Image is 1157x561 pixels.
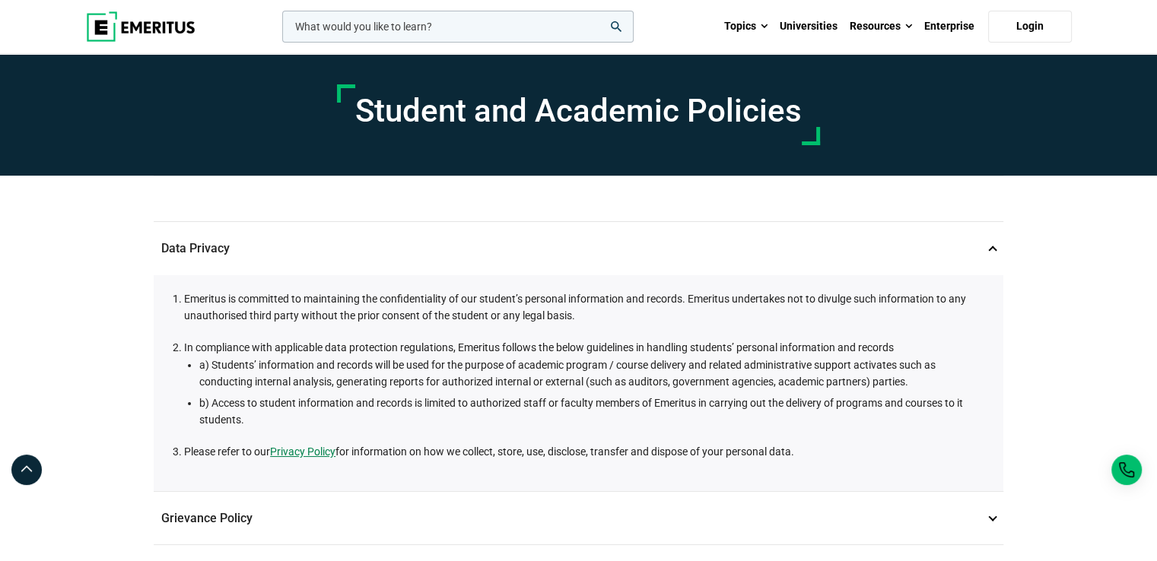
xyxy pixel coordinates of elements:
li: Please refer to our for information on how we collect, store, use, disclose, transfer and dispose... [184,443,988,460]
p: Grievance Policy [154,492,1003,545]
li: b) Access to student information and records is limited to authorized staff or faculty members of... [199,395,988,429]
p: Data Privacy [154,222,1003,275]
a: Login [988,11,1072,43]
li: a) Students’ information and records will be used for the purpose of academic program / course de... [199,357,988,391]
li: In compliance with applicable data protection regulations, Emeritus follows the below guidelines ... [184,339,988,428]
h1: Student and Academic Policies [355,92,802,130]
input: woocommerce-product-search-field-0 [282,11,634,43]
li: Emeritus is committed to maintaining the confidentiality of our student’s personal information an... [184,290,988,325]
a: Privacy Policy [270,443,335,460]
